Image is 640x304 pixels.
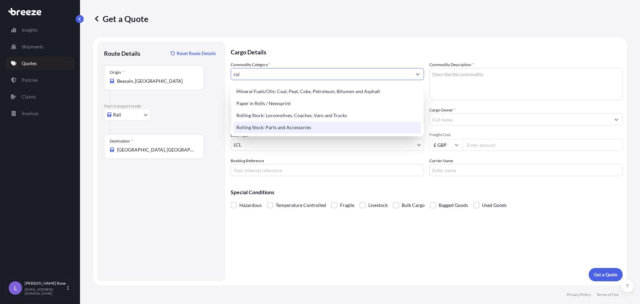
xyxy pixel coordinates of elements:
[429,107,455,113] label: Cargo Owner
[402,200,425,210] span: Bulk Cargo
[231,164,424,176] input: Your internal reference
[231,107,424,112] span: Commodity Value
[234,85,421,133] div: Suggestions
[610,113,622,125] button: Show suggestions
[429,158,453,164] label: Carrier Name
[368,200,388,210] span: Livestock
[594,271,617,278] p: Get a Quote
[22,43,43,50] p: Shipments
[177,50,216,57] p: Reset Route Details
[567,292,591,297] p: Privacy Policy
[276,200,326,210] span: Temperature Controlled
[22,110,39,117] p: Invoices
[22,77,38,83] p: Policies
[596,292,619,297] p: Terms of Use
[234,97,421,109] div: Paper in Rolls / Newsprint
[234,85,421,97] div: Mineral Fuels/Oils: Coal, Peat, Coke, Petroleum, Bitumen and Asphalt
[22,93,36,100] p: Claims
[25,281,66,286] p: [PERSON_NAME] Rose
[110,70,124,75] div: Origin
[482,200,507,210] span: Used Goods
[231,132,251,139] span: Load Type
[231,41,623,61] p: Cargo Details
[429,164,623,176] input: Enter name
[14,285,17,291] span: L
[234,109,421,121] div: Rolling Stock: Locomotives, Coaches, Vans and Trucks
[412,68,424,80] button: Show suggestions
[429,132,623,137] span: Freight Cost
[110,138,133,144] div: Destination
[231,158,264,164] label: Booking Reference
[239,200,262,210] span: Hazardous
[234,141,241,148] span: LCL
[231,61,270,68] label: Commodity Category
[104,103,219,109] p: Main transport mode
[25,287,66,295] p: [EMAIL_ADDRESS][DOMAIN_NAME]
[117,78,196,84] input: Origin
[104,49,140,57] p: Route Details
[104,109,151,121] button: Select transport
[22,27,38,33] p: Insights
[113,111,121,118] span: Rail
[22,60,37,67] p: Quotes
[231,68,412,80] input: Select a commodity type
[429,61,474,68] label: Commodity Description
[117,146,196,153] input: Destination
[463,139,623,151] input: Enter amount
[234,121,421,133] div: Rolling Stock: Parts and Accessories
[340,200,354,210] span: Fragile
[439,200,468,210] span: Bagged Goods
[231,190,623,195] p: Special Conditions
[430,113,610,125] input: Full name
[93,13,148,24] p: Get a Quote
